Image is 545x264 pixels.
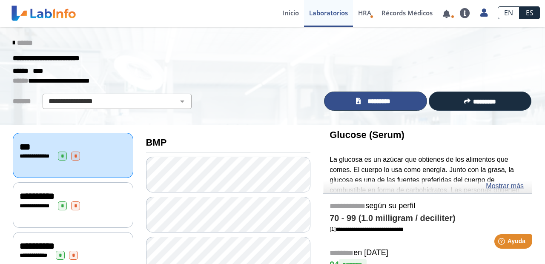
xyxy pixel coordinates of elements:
[486,181,524,191] a: Mostrar más
[330,155,526,246] p: La glucosa es un azúcar que obtienes de los alimentos que comes. El cuerpo lo usa como energía. J...
[358,9,371,17] span: HRA
[146,137,167,148] b: BMP
[330,248,526,258] h5: en [DATE]
[519,6,540,19] a: ES
[330,201,526,211] h5: según su perfil
[469,231,536,255] iframe: Help widget launcher
[330,226,404,232] a: [1]
[330,129,404,140] b: Glucose (Serum)
[498,6,519,19] a: EN
[330,213,526,224] h4: 70 - 99 (1.0 milligram / deciliter)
